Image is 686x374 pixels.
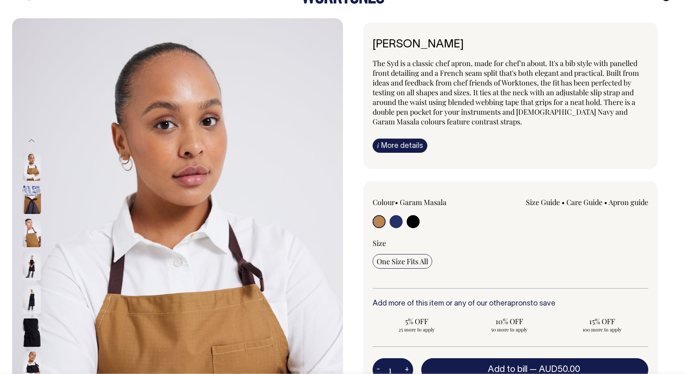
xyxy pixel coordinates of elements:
span: One Size Fits All [377,256,428,266]
span: • [562,197,565,207]
span: AUD50.00 [539,365,580,374]
span: 10% OFF [469,316,549,326]
a: iMore details [373,139,427,153]
span: 50 more to apply [469,326,549,333]
img: black [23,252,41,280]
div: Colour [373,197,483,207]
input: One Size Fits All [373,254,432,269]
img: garam-masala [23,186,41,214]
div: Size [373,238,648,248]
span: The Syd is a classic chef apron, made for chef'n about. It's a bib style with panelled front deta... [373,58,639,126]
span: i [377,141,379,150]
span: 100 more to apply [562,326,642,333]
img: garam-masala [23,219,41,247]
span: 15% OFF [562,316,642,326]
button: Previous [26,132,38,150]
input: 10% OFF 50 more to apply [465,314,553,335]
input: 5% OFF 25 more to apply [373,314,461,335]
h6: [PERSON_NAME] [373,38,648,51]
img: black [23,285,41,314]
input: 15% OFF 100 more to apply [558,314,646,335]
img: black [23,318,41,347]
a: Size Guide [526,197,560,207]
label: Garam Masala [400,197,446,207]
span: 25 more to apply [377,326,457,333]
span: • [395,197,398,207]
img: garam-masala [23,152,41,181]
span: — [530,365,582,374]
a: Apron guide [609,197,648,207]
h6: Add more of this item or any of our other to save [373,300,648,308]
span: • [604,197,607,207]
a: Care Guide [566,197,602,207]
span: 5% OFF [377,316,457,326]
span: Add to bill [488,365,527,374]
a: aprons [507,300,530,307]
